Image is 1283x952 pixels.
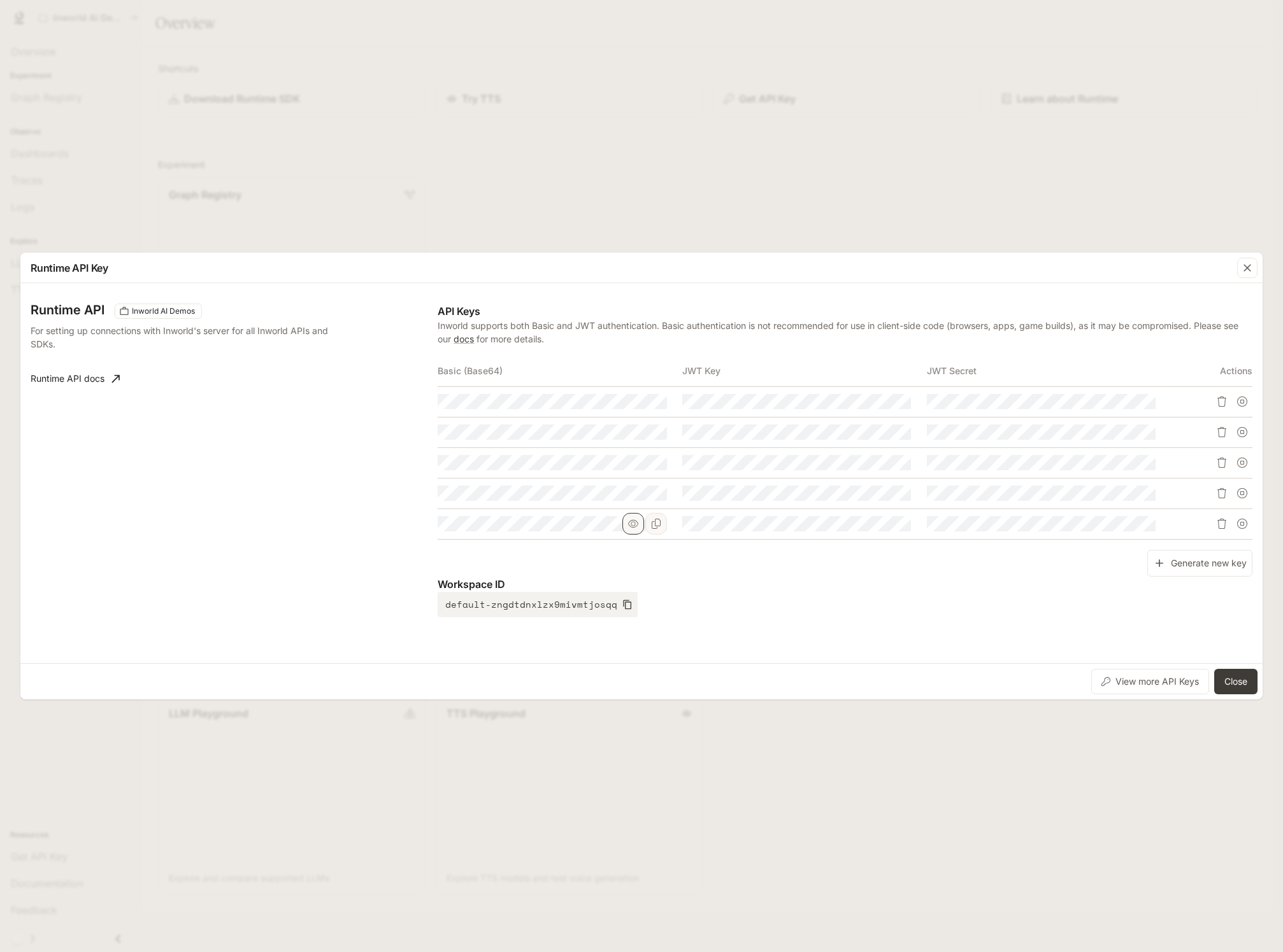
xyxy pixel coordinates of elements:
[127,305,200,317] span: Inworld AI Demos
[1212,422,1232,442] button: Delete API key
[1232,391,1252,412] button: Suspend API key
[438,356,682,386] th: Basic (Base64)
[1091,669,1209,694] button: View more API Keys
[927,356,1172,386] th: JWT Secret
[1214,669,1258,694] button: Close
[438,304,1252,319] p: API Keys
[1232,452,1252,473] button: Suspend API key
[31,260,108,276] p: Runtime API Key
[438,577,1252,592] p: Workspace ID
[454,333,474,344] a: docs
[1212,483,1232,503] button: Delete API key
[1232,483,1252,503] button: Suspend API key
[1212,391,1232,412] button: Delete API key
[115,304,202,319] div: These keys will apply to your current workspace only
[438,319,1252,346] p: Inworld supports both Basic and JWT authentication. Basic authentication is not recommended for u...
[438,592,638,617] button: default-zngdtdnxlzx9mivmtjosqq
[645,513,667,535] button: Copy Basic (Base64)
[1232,514,1252,534] button: Suspend API key
[1171,356,1252,386] th: Actions
[31,324,328,351] p: For setting up connections with Inworld's server for all Inworld APIs and SDKs.
[1212,514,1232,534] button: Delete API key
[31,304,104,316] h3: Runtime API
[1232,422,1252,442] button: Suspend API key
[1212,452,1232,473] button: Delete API key
[682,356,927,386] th: JWT Key
[1147,550,1252,577] button: Generate new key
[25,366,125,391] a: Runtime API docs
